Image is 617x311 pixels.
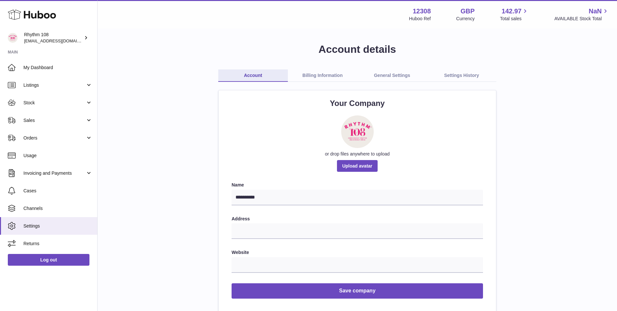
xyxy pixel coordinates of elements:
a: Account [218,69,288,82]
a: Log out [8,254,89,266]
a: General Settings [357,69,427,82]
span: Orders [23,135,86,141]
span: [EMAIL_ADDRESS][DOMAIN_NAME] [24,38,96,43]
span: Total sales [500,16,529,22]
div: Rhythm 108 [24,32,83,44]
span: Cases [23,188,92,194]
span: Upload avatar [337,160,378,172]
span: Channels [23,205,92,212]
span: Sales [23,117,86,124]
h2: Your Company [232,98,483,109]
span: Usage [23,153,92,159]
span: My Dashboard [23,65,92,71]
label: Name [232,182,483,188]
div: or drop files anywhere to upload [232,151,483,157]
strong: 12308 [413,7,431,16]
span: Settings [23,223,92,229]
img: Logo-New-Full-Low-Res.png [341,115,374,148]
a: Billing Information [288,69,357,82]
div: Currency [456,16,475,22]
h1: Account details [108,42,607,56]
span: Invoicing and Payments [23,170,86,176]
span: 142.97 [502,7,521,16]
span: AVAILABLE Stock Total [554,16,609,22]
span: Listings [23,82,86,88]
strong: GBP [461,7,475,16]
a: Settings History [427,69,496,82]
span: NaN [589,7,602,16]
label: Address [232,216,483,222]
button: Save company [232,283,483,299]
span: Stock [23,100,86,106]
div: Huboo Ref [409,16,431,22]
img: internalAdmin-12308@internal.huboo.com [8,33,18,43]
a: NaN AVAILABLE Stock Total [554,7,609,22]
a: 142.97 Total sales [500,7,529,22]
label: Website [232,249,483,256]
span: Returns [23,241,92,247]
